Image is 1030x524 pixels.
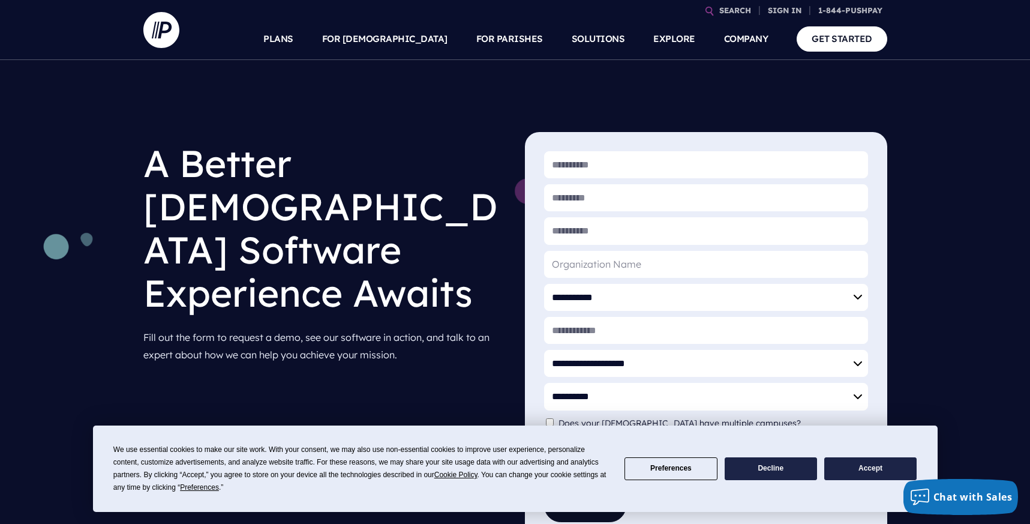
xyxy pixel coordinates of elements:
[143,132,506,324] h1: A Better [DEMOGRAPHIC_DATA] Software Experience Awaits
[724,18,768,60] a: COMPANY
[180,483,219,492] span: Preferences
[434,471,478,479] span: Cookie Policy
[933,490,1013,504] span: Chat with Sales
[263,18,293,60] a: PLANS
[143,324,506,369] p: Fill out the form to request a demo, see our software in action, and talk to an expert about how ...
[544,251,868,278] input: Organization Name
[572,18,625,60] a: SOLUTIONS
[476,18,543,60] a: FOR PARISHES
[725,457,817,481] button: Decline
[797,26,887,51] a: GET STARTED
[558,418,807,429] label: Does your [DEMOGRAPHIC_DATA] have multiple campuses?
[624,457,717,481] button: Preferences
[113,444,610,494] div: We use essential cookies to make our site work. With your consent, we may also use non-essential ...
[93,426,938,512] div: Cookie Consent Prompt
[653,18,695,60] a: EXPLORE
[322,18,448,60] a: FOR [DEMOGRAPHIC_DATA]
[824,457,917,481] button: Accept
[903,479,1019,515] button: Chat with Sales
